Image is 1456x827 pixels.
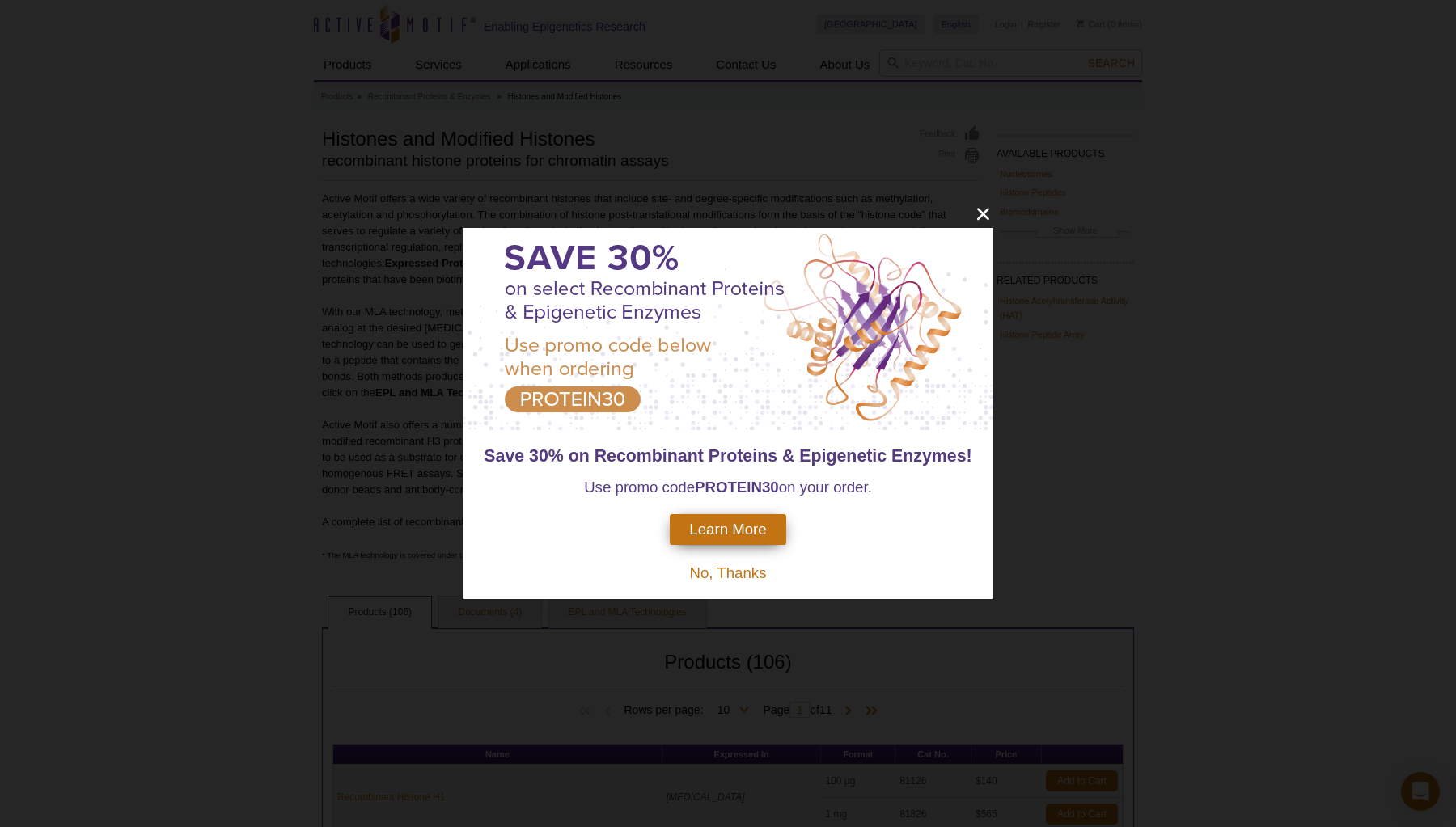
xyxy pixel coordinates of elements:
span: Save 30% on Recombinant Proteins & Epigenetic Enzymes! [484,446,971,466]
button: close [973,204,993,224]
span: Learn More [689,521,766,538]
strong: PROTEIN30 [695,479,779,496]
span: No, Thanks [689,564,766,581]
span: Use promo code on your order. [584,479,872,496]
